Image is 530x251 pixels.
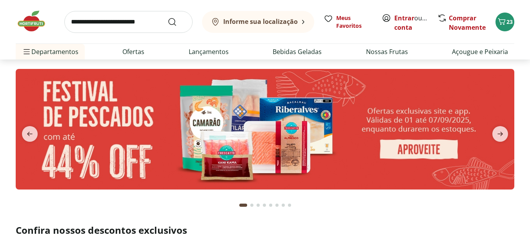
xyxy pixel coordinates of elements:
[268,196,274,215] button: Go to page 5 from fs-carousel
[324,14,372,30] a: Meus Favoritos
[64,11,193,33] input: search
[286,196,293,215] button: Go to page 8 from fs-carousel
[202,11,314,33] button: Informe sua localização
[122,47,144,56] a: Ofertas
[255,196,261,215] button: Go to page 3 from fs-carousel
[394,13,429,32] span: ou
[16,224,514,237] h2: Confira nossos descontos exclusivos
[22,42,78,61] span: Departamentos
[486,126,514,142] button: next
[168,17,186,27] button: Submit Search
[238,196,249,215] button: Current page from fs-carousel
[394,14,437,32] a: Criar conta
[336,14,372,30] span: Meus Favoritos
[449,14,486,32] a: Comprar Novamente
[261,196,268,215] button: Go to page 4 from fs-carousel
[366,47,408,56] a: Nossas Frutas
[280,196,286,215] button: Go to page 7 from fs-carousel
[274,196,280,215] button: Go to page 6 from fs-carousel
[273,47,322,56] a: Bebidas Geladas
[189,47,229,56] a: Lançamentos
[249,196,255,215] button: Go to page 2 from fs-carousel
[495,13,514,31] button: Carrinho
[16,126,44,142] button: previous
[452,47,508,56] a: Açougue e Peixaria
[16,9,55,33] img: Hortifruti
[394,14,414,22] a: Entrar
[506,18,513,25] span: 23
[16,69,514,190] img: pescados
[223,17,298,26] b: Informe sua localização
[22,42,31,61] button: Menu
